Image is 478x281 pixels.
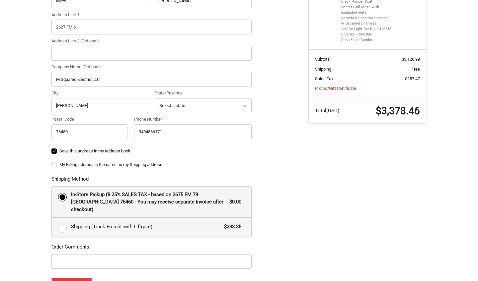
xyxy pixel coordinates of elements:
legend: Shipping Method [51,175,89,186]
label: Save this address in my address book. [51,148,252,154]
span: $0.00 [226,198,242,206]
li: Center Grill Mesh With expanded metal [341,5,392,16]
label: Address Line 2 [51,38,252,44]
label: State/Province [155,90,252,96]
a: Promo/Gift Certificate [315,86,356,91]
span: $283.35 [221,223,242,231]
li: Camera Relocation Harness With camera harness [341,16,392,27]
span: Subtotal [315,57,331,62]
small: (Optional) [82,64,101,69]
span: $3,120.99 [402,57,420,62]
span: $3,378.46 [376,105,420,117]
label: Postal Code [51,116,128,123]
label: My Billing address is the same as my Shipping address [51,162,252,167]
span: $257.47 [405,76,420,81]
label: City [51,90,148,96]
legend: Order Comments [51,243,89,254]
span: Free [412,67,420,72]
span: In-Store Pickup (8.25% SALES TAX - based on 2675 FM 79 [GEOGRAPHIC_DATA] 75460 - You may receive ... [71,191,226,213]
span: Sales Tax [315,76,333,81]
span: Shipping (Truck Freight with Liftgate) [71,223,221,231]
li: Add-On Light Bar Rigid 120313 E-Series - 20in Bar - Spot/Flood Combo [341,27,392,43]
label: Address Line 1 [51,12,252,18]
small: (Optional) [80,38,99,43]
span: Total (USD) [315,108,339,114]
label: Phone Number [134,116,252,123]
label: Company Name [51,64,252,70]
span: Shipping [315,67,331,72]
